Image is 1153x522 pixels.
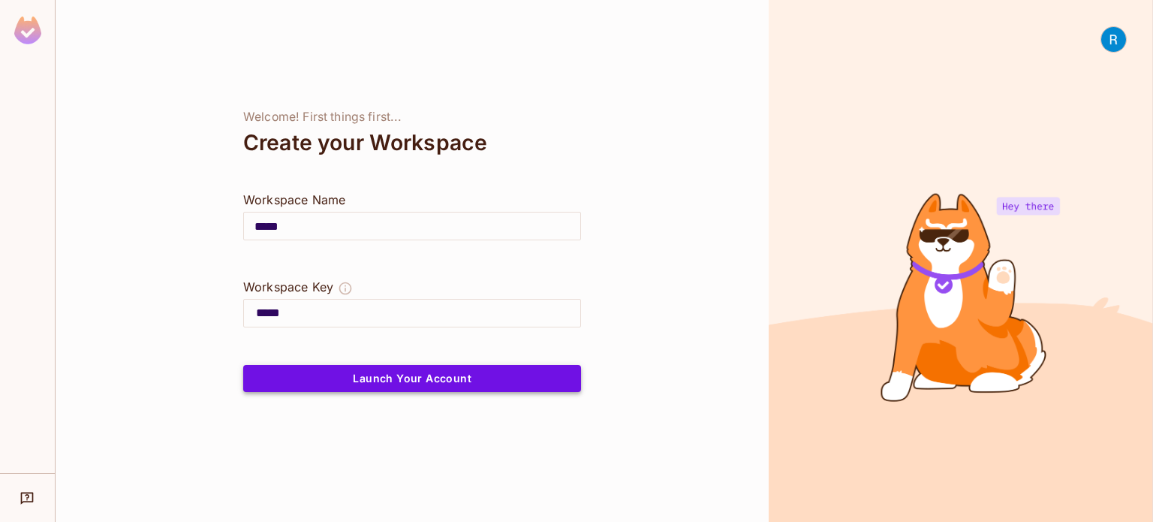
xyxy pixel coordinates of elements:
button: Launch Your Account [243,365,581,392]
div: Workspace Key [243,278,333,296]
div: Workspace Name [243,191,581,209]
div: Welcome! First things first... [243,110,581,125]
button: The Workspace Key is unique, and serves as the identifier of your workspace. [338,278,353,299]
img: Railson Pinheiro [1101,27,1126,52]
img: SReyMgAAAABJRU5ErkJggg== [14,17,41,44]
div: Create your Workspace [243,125,581,161]
div: Help & Updates [11,483,44,513]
